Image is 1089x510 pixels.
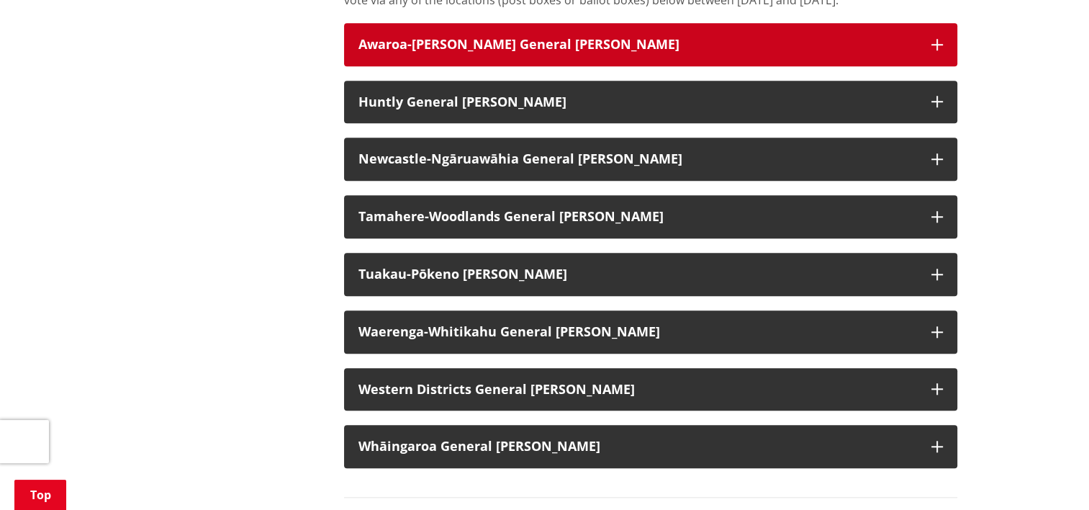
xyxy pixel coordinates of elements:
[358,380,635,398] strong: Western Districts General [PERSON_NAME]
[14,480,66,510] a: Top
[358,37,917,52] h3: Awaroa-[PERSON_NAME] General [PERSON_NAME]
[344,23,957,66] button: Awaroa-[PERSON_NAME] General [PERSON_NAME]
[358,150,682,167] strong: Newcastle-Ngāruawāhia General [PERSON_NAME]
[344,81,957,124] button: Huntly General [PERSON_NAME]
[358,207,664,225] strong: Tamahere-Woodlands General [PERSON_NAME]
[358,95,917,109] h3: Huntly General [PERSON_NAME]
[358,437,600,455] strong: Whāingaroa General [PERSON_NAME]
[344,310,957,354] button: Waerenga-Whitikahu General [PERSON_NAME]
[1023,449,1075,501] iframe: Messenger Launcher
[344,425,957,468] button: Whāingaroa General [PERSON_NAME]
[344,368,957,411] button: Western Districts General [PERSON_NAME]
[358,267,917,282] h3: Tuakau-Pōkeno [PERSON_NAME]
[358,323,660,340] strong: Waerenga-Whitikahu General [PERSON_NAME]
[344,138,957,181] button: Newcastle-Ngāruawāhia General [PERSON_NAME]
[344,253,957,296] button: Tuakau-Pōkeno [PERSON_NAME]
[344,195,957,238] button: Tamahere-Woodlands General [PERSON_NAME]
